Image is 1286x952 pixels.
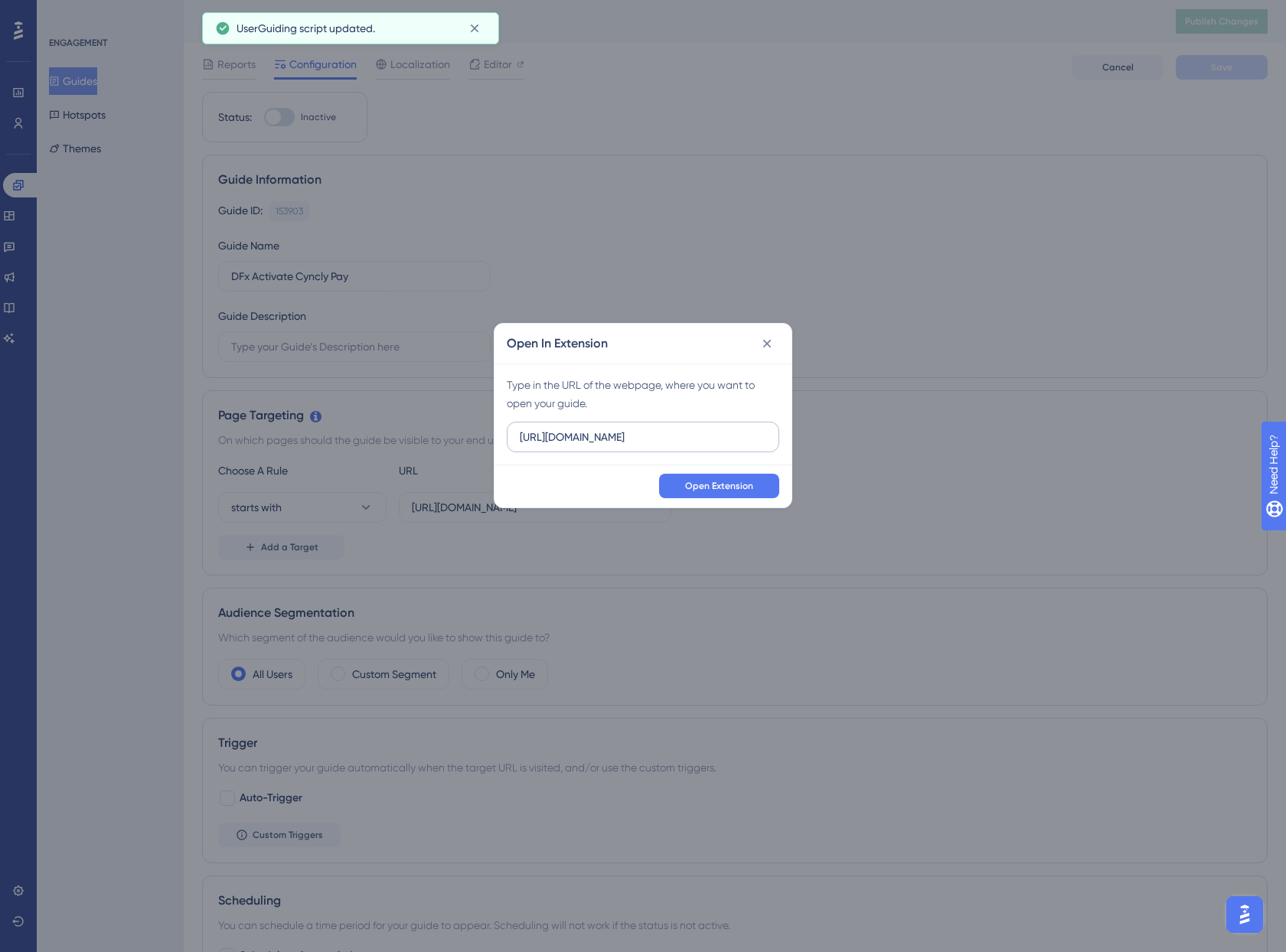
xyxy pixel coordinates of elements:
span: Need Help? [36,4,96,22]
span: UserGuiding script updated. [237,19,375,37]
span: Open Extension [685,480,753,492]
iframe: UserGuiding AI Assistant Launcher [1222,892,1268,937]
input: URL [520,429,766,445]
h2: Open In Extension [507,334,608,353]
div: Type in the URL of the webpage, where you want to open your guide. [507,376,779,412]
